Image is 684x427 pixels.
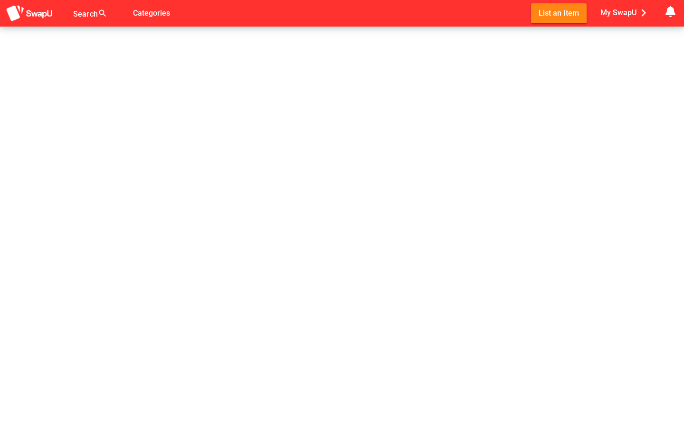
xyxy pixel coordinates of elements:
span: List an Item [539,7,579,19]
button: My SwapU [598,3,653,22]
button: List an Item [531,3,587,23]
i: chevron_right [636,6,651,20]
img: aSD8y5uGLpzPJLYTcYcjNu3laj1c05W5KWf0Ds+Za8uybjssssuu+yyyy677LKX2n+PWMSDJ9a87AAAAABJRU5ErkJggg== [6,5,53,22]
a: Categories [125,8,178,17]
button: Categories [125,3,178,23]
span: My SwapU [600,6,651,20]
i: false [119,8,130,19]
span: Categories [133,5,170,21]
